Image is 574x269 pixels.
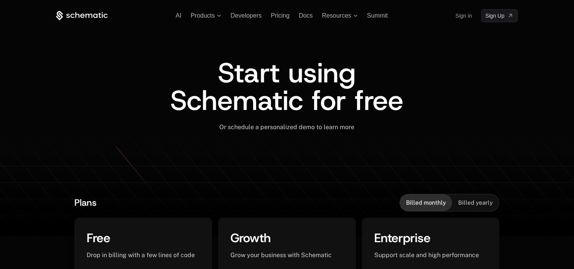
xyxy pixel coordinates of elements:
[170,54,403,119] span: Start using Schematic for free
[456,10,472,22] a: Sign in
[485,12,505,20] span: Sign Up
[191,12,215,19] span: Products
[230,251,332,259] span: Grow your business with Schematic
[458,199,493,207] span: Billed yearly
[219,123,354,131] span: Or schedule a personalized demo to learn more
[176,12,181,19] a: AI
[322,12,351,19] span: Resources
[299,12,312,19] a: Docs
[481,9,518,22] a: [object Object]
[87,230,110,246] span: Free
[406,199,446,207] span: Billed monthly
[271,12,289,19] a: Pricing
[87,251,195,259] span: Drop in billing with a few lines of code
[74,197,97,209] span: Plans
[374,230,431,246] span: Enterprise
[374,251,479,259] span: Support scale and high performance
[230,12,262,19] a: Developers
[367,12,388,19] a: Summit
[230,230,271,246] span: Growth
